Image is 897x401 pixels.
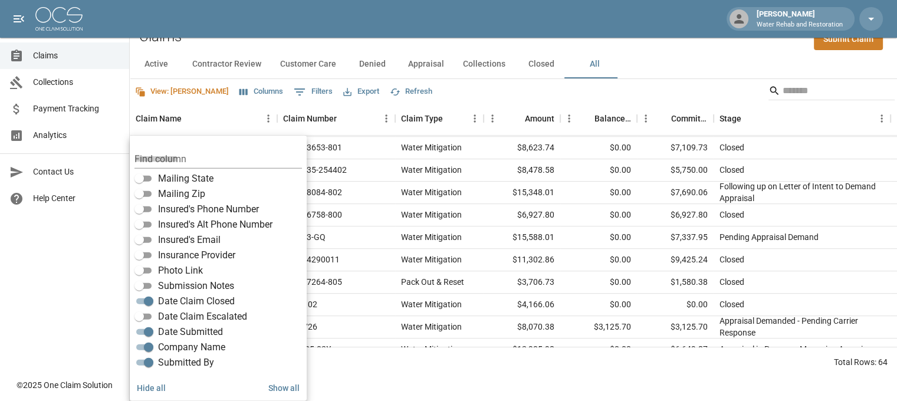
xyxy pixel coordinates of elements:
[264,377,304,399] button: Show all
[714,102,891,135] div: Stage
[578,110,594,127] button: Sort
[655,110,671,127] button: Sort
[7,7,31,31] button: open drawer
[671,102,708,135] div: Committed Amount
[719,180,885,204] div: Following up on Letter of Intent to Demand Appraisal
[515,50,568,78] button: Closed
[594,102,631,135] div: Balance Due
[158,172,213,186] span: Mailing State
[719,254,744,265] div: Closed
[560,338,637,361] div: $0.00
[395,102,484,135] div: Claim Type
[158,294,235,308] span: Date Claim Closed
[130,50,183,78] button: Active
[560,102,637,135] div: Balance Due
[401,321,462,333] div: Water Mitigation
[637,226,714,249] div: $7,337.95
[873,110,891,127] button: Menu
[454,50,515,78] button: Collections
[399,50,454,78] button: Appraisal
[33,103,120,115] span: Payment Tracking
[719,164,744,176] div: Closed
[401,231,462,243] div: Water Mitigation
[401,343,462,355] div: Water Mitigation
[283,276,342,288] div: 008567264-805
[719,276,744,288] div: Closed
[560,316,637,338] div: $3,125.70
[182,110,198,127] button: Sort
[183,50,271,78] button: Contractor Review
[158,202,259,216] span: Insured's Phone Number
[346,50,399,78] button: Denied
[560,182,637,204] div: $0.00
[834,356,888,368] div: Total Rows: 64
[719,343,874,355] div: Appraisal in Process - Managing Appraiser
[560,226,637,249] div: $0.00
[484,316,560,338] div: $8,070.38
[401,186,462,198] div: Water Mitigation
[637,294,714,316] div: $0.00
[637,110,655,127] button: Menu
[401,164,462,176] div: Water Mitigation
[33,50,120,62] span: Claims
[132,377,170,399] button: Hide all
[484,204,560,226] div: $6,927.80
[741,110,758,127] button: Sort
[401,142,462,153] div: Water Mitigation
[158,356,214,370] span: Submitted By
[158,187,205,201] span: Mailing Zip
[719,102,741,135] div: Stage
[33,129,120,142] span: Analytics
[259,110,277,127] button: Menu
[401,254,462,265] div: Water Mitigation
[484,110,501,127] button: Menu
[283,102,337,135] div: Claim Number
[283,142,342,153] div: 008873653-801
[33,166,120,178] span: Contact Us
[132,83,232,101] button: View: [PERSON_NAME]
[158,340,225,354] span: Company Name
[130,102,277,135] div: Claim Name
[560,159,637,182] div: $0.00
[158,310,247,324] span: Date Claim Escalated
[814,28,883,50] a: Submit Claim
[283,343,331,355] div: 43-83B5-02X
[719,142,744,153] div: Closed
[637,204,714,226] div: $6,927.80
[401,209,462,221] div: Water Mitigation
[484,294,560,316] div: $4,166.06
[158,233,221,247] span: Insured's Email
[401,102,443,135] div: Claim Type
[484,159,560,182] div: $8,478.58
[757,20,843,30] p: Water Rehab and Restoration
[484,249,560,271] div: $11,302.86
[637,338,714,361] div: $6,649.87
[337,110,353,127] button: Sort
[130,136,307,401] div: Select columns
[637,182,714,204] div: $7,690.06
[271,50,346,78] button: Customer Care
[560,294,637,316] div: $0.00
[560,271,637,294] div: $0.00
[637,316,714,338] div: $3,125.70
[158,279,234,293] span: Submission Notes
[136,102,182,135] div: Claim Name
[158,264,203,278] span: Photo Link
[484,182,560,204] div: $15,348.01
[637,102,714,135] div: Committed Amount
[387,83,435,101] button: Refresh
[637,159,714,182] div: $5,750.00
[236,83,286,101] button: Select columns
[768,81,895,103] div: Search
[33,192,120,205] span: Help Center
[719,231,819,243] div: Pending Appraisal Demand
[560,110,578,127] button: Menu
[560,204,637,226] div: $0.00
[719,315,885,338] div: Appraisal Demanded - Pending Carrier Response
[158,218,272,232] span: Insured's Alt Phone Number
[484,102,560,135] div: Amount
[484,226,560,249] div: $15,588.01
[443,110,459,127] button: Sort
[568,50,621,78] button: All
[33,76,120,88] span: Collections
